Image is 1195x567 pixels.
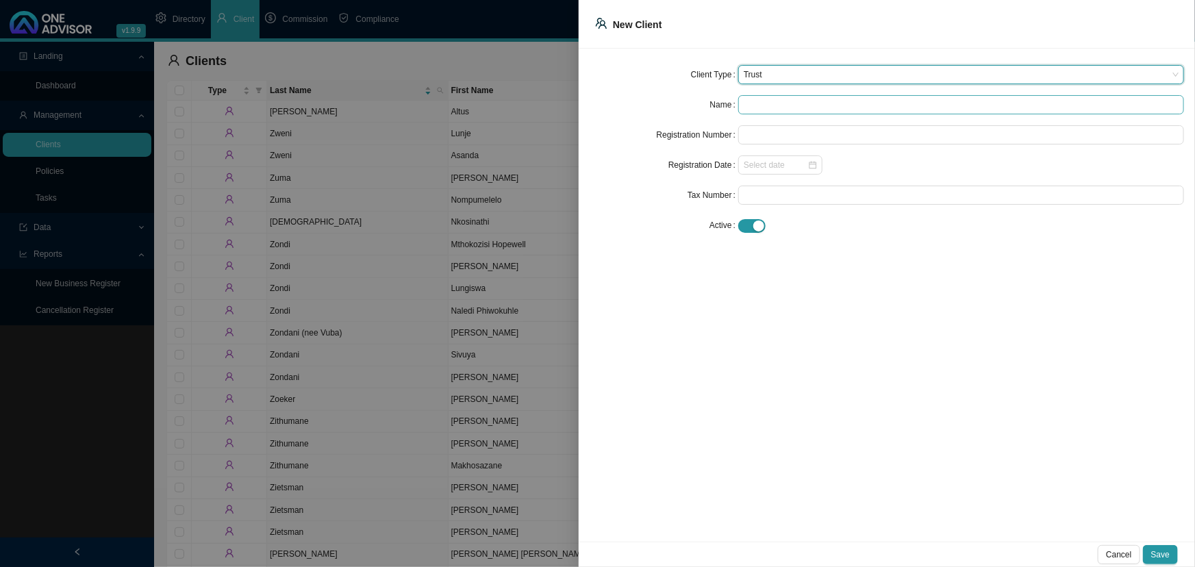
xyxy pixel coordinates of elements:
label: Registration Date [668,155,738,175]
span: team [595,17,607,29]
label: Name [710,95,738,114]
label: Tax Number [688,186,738,205]
span: Save [1151,548,1170,562]
button: Cancel [1098,545,1140,564]
span: New Client [613,19,662,30]
label: Active [709,216,738,235]
button: Save [1143,545,1178,564]
label: Registration Number [657,125,738,144]
span: Trust [744,66,1179,84]
input: Select date [744,158,807,172]
span: Cancel [1106,548,1131,562]
label: Client Type [691,65,738,84]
